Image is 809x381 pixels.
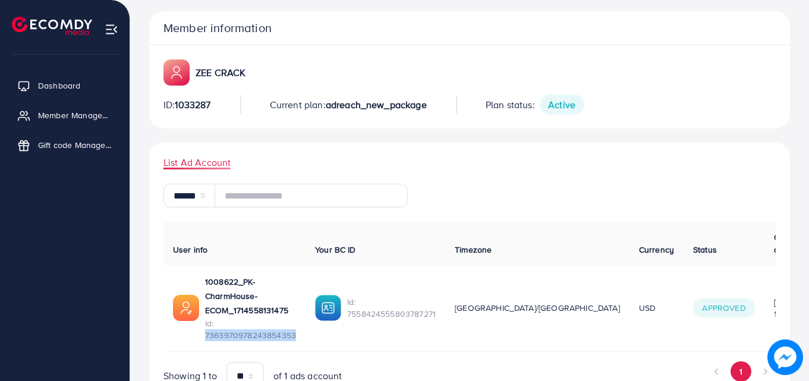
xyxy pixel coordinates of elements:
span: Approved [693,298,755,317]
p: ID: [163,97,211,112]
span: Gift code Management [38,139,112,151]
span: Active [540,95,584,115]
span: Member Management [38,109,112,121]
span: Timezone [455,244,492,256]
span: [GEOGRAPHIC_DATA]/[GEOGRAPHIC_DATA] [455,302,620,314]
img: logo [12,17,92,35]
p: Plan status: [486,97,584,112]
img: ic-ba-acc.ded83a64.svg [315,295,341,321]
a: Member Management [9,103,121,127]
span: adreach_new_package [326,98,427,111]
a: Dashboard [9,74,121,97]
span: Id: 7558424555803787271 [347,296,436,320]
p: 1008622_PK-CharmHouse-ECOM_1714558131475 [205,275,296,317]
p: Member information [163,21,776,35]
span: Dashboard [38,80,80,92]
span: User info [173,244,207,256]
span: Currency [639,244,674,256]
span: Create at [774,231,799,255]
span: Status [693,244,717,256]
div: [DATE] 17:25:46 [774,296,804,320]
img: ic-member-manager.00abd3e0.svg [163,59,190,86]
img: ic-ads-acc.e4c84228.svg [173,295,199,321]
span: 1033287 [175,98,210,111]
span: List Ad Account [163,156,231,169]
span: Your BC ID [315,244,356,256]
a: Gift code Management [9,133,121,157]
p: ZEE CRACK [196,65,245,80]
p: Current plan: [270,97,427,112]
img: menu [105,23,118,36]
span: USD [639,302,656,314]
img: image [767,339,803,375]
span: Id: 7363970978243854353 [205,317,296,342]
